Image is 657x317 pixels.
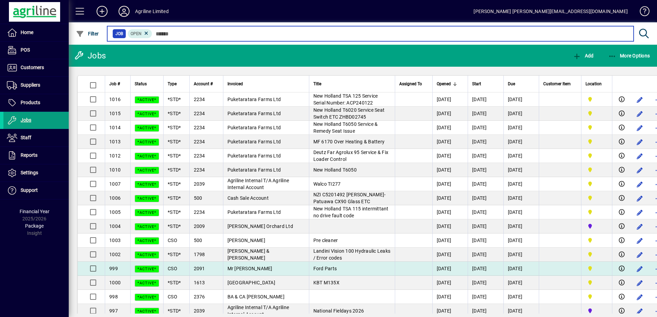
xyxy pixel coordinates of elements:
span: Dargaville [586,180,608,188]
span: Dargaville [586,194,608,202]
span: 1000 [109,280,121,285]
span: Location [586,80,602,88]
a: Suppliers [3,77,69,94]
span: Financial Year [20,209,49,214]
button: Add [571,50,595,62]
span: CSO [168,294,177,299]
span: Filter [76,31,99,36]
td: [DATE] [432,205,468,219]
button: Edit [634,306,645,317]
span: Suppliers [21,82,40,88]
td: [DATE] [468,233,503,248]
td: [DATE] [432,262,468,276]
span: Open [131,31,142,36]
span: [PERSON_NAME] Orchard Ltd [227,223,293,229]
div: Location [586,80,608,88]
span: POS [21,47,30,53]
span: 2234 [194,97,205,102]
span: BA & CA [PERSON_NAME] [227,294,285,299]
span: Title [313,80,321,88]
span: New Holland T6020 Service Seat Switch ETC ZHBD02745 [313,107,385,120]
td: [DATE] [503,163,539,177]
td: [DATE] [503,135,539,149]
td: [DATE] [432,149,468,163]
td: [DATE] [468,248,503,262]
a: POS [3,42,69,59]
td: [DATE] [503,262,539,276]
span: Cash Sale Account [227,195,269,201]
div: Start [472,80,499,88]
button: Edit [634,94,645,105]
span: [GEOGRAPHIC_DATA] [227,280,275,285]
td: [DATE] [432,121,468,135]
span: NZI C5201492 [PERSON_NAME]-Patuawa CX90 Glass ETC [313,192,386,204]
span: Landini Vision 100 Hydraulic Leaks / Error codes [313,248,391,261]
span: 1003 [109,238,121,243]
a: Support [3,182,69,199]
a: Reports [3,147,69,164]
button: Edit [634,165,645,176]
button: Edit [634,151,645,162]
button: Edit [634,292,645,303]
span: National Fieldays 2026 [313,308,364,314]
td: [DATE] [432,276,468,290]
div: Agriline Limited [135,6,169,17]
span: 1006 [109,195,121,201]
span: 1014 [109,125,121,130]
span: Puketaratara Farms Ltd [227,209,281,215]
span: Home [21,30,33,35]
td: [DATE] [432,233,468,248]
td: [DATE] [468,163,503,177]
span: Jobs [21,117,31,123]
div: Opened [437,80,464,88]
span: Ford Parts [313,266,337,271]
div: Due [508,80,535,88]
td: [DATE] [468,92,503,107]
td: [DATE] [432,290,468,304]
td: [DATE] [468,177,503,191]
span: Gore [586,222,608,230]
span: Dargaville [586,279,608,286]
span: Staff [21,135,31,140]
span: Status [135,80,147,88]
button: Edit [634,193,645,204]
button: Edit [634,207,645,218]
span: 2234 [194,153,205,158]
button: Edit [634,235,645,246]
span: 998 [109,294,118,299]
span: 1013 [109,139,121,144]
span: Due [508,80,515,88]
span: 2009 [194,223,205,229]
a: Knowledge Base [635,1,648,24]
span: 500 [194,238,202,243]
span: 2234 [194,125,205,130]
span: 1012 [109,153,121,158]
span: 1005 [109,209,121,215]
span: 1010 [109,167,121,173]
td: [DATE] [503,233,539,248]
button: Edit [634,179,645,190]
span: [PERSON_NAME] & [PERSON_NAME] [227,248,270,261]
span: Opened [437,80,451,88]
span: Dargaville [586,265,608,272]
span: More Options [608,53,650,58]
span: Dargaville [586,110,608,117]
td: [DATE] [468,262,503,276]
div: Invoiced [227,80,305,88]
span: 2234 [194,209,205,215]
button: Edit [634,249,645,260]
span: [PERSON_NAME] [227,238,265,243]
td: [DATE] [468,205,503,219]
span: Dargaville [586,237,608,244]
span: Mr [PERSON_NAME] [227,266,272,271]
span: New Holland TSA 125 Service Serial Number: ACP240122 [313,93,378,106]
span: KBT M135X [313,280,339,285]
span: 500 [194,195,202,201]
span: Customers [21,65,44,70]
a: Products [3,94,69,111]
span: CSO [168,266,177,271]
span: New Holland T6050 [313,167,357,173]
span: Puketaratara Farms Ltd [227,167,281,173]
span: Package [25,223,44,229]
span: CSO [168,238,177,243]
